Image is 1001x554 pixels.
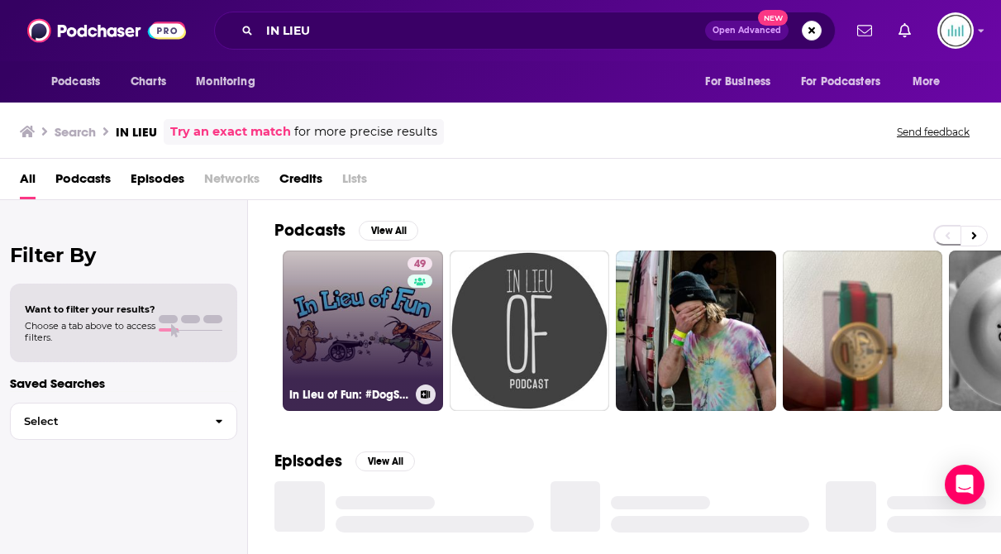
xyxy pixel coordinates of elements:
[758,10,788,26] span: New
[274,451,342,471] h2: Episodes
[214,12,836,50] div: Search podcasts, credits, & more...
[196,70,255,93] span: Monitoring
[694,66,791,98] button: open menu
[10,243,237,267] h2: Filter By
[116,124,157,140] h3: IN LIEU
[279,165,322,199] a: Credits
[131,165,184,199] a: Episodes
[801,70,880,93] span: For Podcasters
[204,165,260,199] span: Networks
[120,66,176,98] a: Charts
[11,416,202,427] span: Select
[705,70,770,93] span: For Business
[27,15,186,46] img: Podchaser - Follow, Share and Rate Podcasts
[10,375,237,391] p: Saved Searches
[40,66,122,98] button: open menu
[414,256,426,273] span: 49
[945,465,984,504] div: Open Intercom Messenger
[55,165,111,199] a: Podcasts
[274,451,415,471] a: EpisodesView All
[937,12,974,49] img: User Profile
[170,122,291,141] a: Try an exact match
[892,17,918,45] a: Show notifications dropdown
[274,220,418,241] a: PodcastsView All
[851,17,879,45] a: Show notifications dropdown
[937,12,974,49] span: Logged in as podglomerate
[289,388,409,402] h3: In Lieu of Fun: #DogShirtTV
[51,70,100,93] span: Podcasts
[25,303,155,315] span: Want to filter your results?
[355,451,415,471] button: View All
[184,66,276,98] button: open menu
[713,26,781,35] span: Open Advanced
[705,21,789,41] button: Open AdvancedNew
[408,257,432,270] a: 49
[342,165,367,199] span: Lists
[892,125,975,139] button: Send feedback
[359,221,418,241] button: View All
[937,12,974,49] button: Show profile menu
[294,122,437,141] span: for more precise results
[260,17,705,44] input: Search podcasts, credits, & more...
[283,251,443,411] a: 49In Lieu of Fun: #DogShirtTV
[25,320,155,343] span: Choose a tab above to access filters.
[901,66,961,98] button: open menu
[913,70,941,93] span: More
[10,403,237,440] button: Select
[20,165,36,199] a: All
[55,124,96,140] h3: Search
[274,220,346,241] h2: Podcasts
[131,70,166,93] span: Charts
[790,66,904,98] button: open menu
